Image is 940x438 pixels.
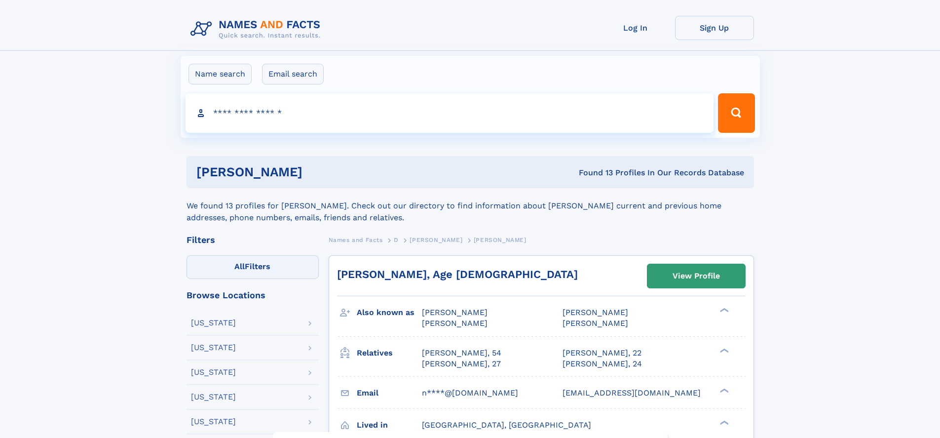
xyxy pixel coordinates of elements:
span: [PERSON_NAME] [563,308,628,317]
button: Search Button [718,93,754,133]
span: D [394,237,399,243]
label: Name search [188,64,252,84]
a: [PERSON_NAME], Age [DEMOGRAPHIC_DATA] [337,268,578,280]
div: ❯ [717,419,729,426]
h1: [PERSON_NAME] [196,166,441,178]
a: Names and Facts [329,234,383,246]
div: [US_STATE] [191,393,236,401]
div: Filters [187,236,319,244]
span: All [234,262,245,271]
span: [PERSON_NAME] [422,308,488,317]
a: Sign Up [675,16,754,40]
a: [PERSON_NAME], 27 [422,358,501,369]
h3: Email [357,385,422,401]
span: [PERSON_NAME] [474,237,526,243]
a: [PERSON_NAME], 54 [422,348,501,358]
div: Found 13 Profiles In Our Records Database [441,167,744,178]
a: [PERSON_NAME] [410,234,462,246]
h3: Relatives [357,345,422,361]
div: [US_STATE] [191,344,236,352]
span: [PERSON_NAME] [422,319,488,328]
div: ❯ [717,347,729,354]
div: [US_STATE] [191,368,236,376]
span: [GEOGRAPHIC_DATA], [GEOGRAPHIC_DATA] [422,420,591,430]
span: [EMAIL_ADDRESS][DOMAIN_NAME] [563,388,701,398]
input: search input [186,93,714,133]
a: [PERSON_NAME], 22 [563,348,641,358]
div: ❯ [717,387,729,394]
div: [US_STATE] [191,319,236,327]
span: [PERSON_NAME] [563,319,628,328]
span: [PERSON_NAME] [410,237,462,243]
h3: Lived in [357,417,422,434]
a: View Profile [647,264,745,288]
div: Browse Locations [187,291,319,300]
img: Logo Names and Facts [187,16,329,42]
a: D [394,234,399,246]
a: Log In [596,16,675,40]
div: We found 13 profiles for [PERSON_NAME]. Check out our directory to find information about [PERSON... [187,188,754,224]
label: Email search [262,64,324,84]
div: ❯ [717,307,729,314]
h3: Also known as [357,304,422,321]
label: Filters [187,255,319,279]
div: View Profile [673,265,720,287]
a: [PERSON_NAME], 24 [563,358,642,369]
div: [US_STATE] [191,418,236,426]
